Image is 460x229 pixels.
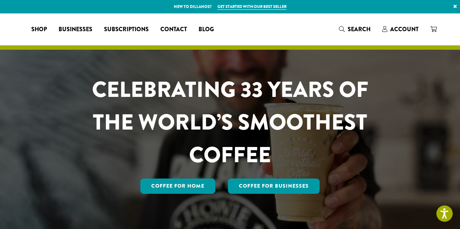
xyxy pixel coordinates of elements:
span: Contact [160,25,187,34]
span: Subscriptions [104,25,149,34]
h1: CELEBRATING 33 YEARS OF THE WORLD’S SMOOTHEST COFFEE [71,73,390,171]
span: Search [348,25,371,33]
a: Coffee for Home [140,179,215,194]
a: Coffee For Businesses [228,179,320,194]
span: Businesses [59,25,92,34]
span: Blog [199,25,214,34]
a: Shop [25,24,53,35]
a: Get started with our best seller [217,4,287,10]
span: Shop [31,25,47,34]
span: Account [390,25,419,33]
a: Search [333,23,376,35]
